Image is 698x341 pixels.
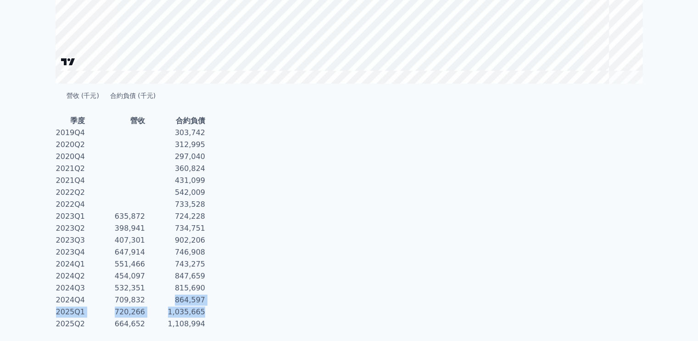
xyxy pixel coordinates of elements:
[145,163,206,175] td: 360,824
[145,294,206,306] td: 864,597
[652,297,698,341] iframe: Chat Widget
[85,294,145,306] td: 709,832
[145,306,206,318] td: 1,035,665
[145,210,206,222] td: 724,228
[145,258,206,270] td: 743,275
[56,246,86,258] td: 2023Q4
[56,139,86,151] td: 2020Q2
[652,297,698,341] div: 聊天小工具
[85,270,145,282] td: 454,097
[56,115,86,127] th: 季度
[85,222,145,234] td: 398,941
[56,306,86,318] td: 2025Q1
[56,151,86,163] td: 2020Q4
[145,127,206,139] td: 303,742
[56,234,86,246] td: 2023Q3
[56,294,86,306] td: 2024Q4
[56,222,86,234] td: 2023Q2
[85,210,145,222] td: 635,872
[56,199,86,210] td: 2022Q4
[85,258,145,270] td: 551,466
[56,163,86,175] td: 2021Q2
[110,91,156,100] span: 合約負債 (千元)
[60,57,76,66] a: Charting by TradingView
[145,318,206,330] td: 1,108,994
[145,282,206,294] td: 815,690
[85,318,145,330] td: 664,652
[145,175,206,187] td: 431,099
[56,175,86,187] td: 2021Q4
[145,270,206,282] td: 847,659
[67,91,99,100] span: 營收 (千元)
[56,282,86,294] td: 2024Q3
[85,246,145,258] td: 647,914
[85,115,145,127] th: 營收
[145,246,206,258] td: 746,908
[56,187,86,199] td: 2022Q2
[56,270,86,282] td: 2024Q2
[85,282,145,294] td: 532,351
[145,151,206,163] td: 297,040
[85,234,145,246] td: 407,301
[145,115,206,127] th: 合約負債
[56,210,86,222] td: 2023Q1
[56,258,86,270] td: 2024Q1
[145,234,206,246] td: 902,206
[145,187,206,199] td: 542,009
[145,199,206,210] td: 733,528
[56,127,86,139] td: 2019Q4
[56,318,86,330] td: 2025Q2
[145,222,206,234] td: 734,751
[145,139,206,151] td: 312,995
[85,306,145,318] td: 720,266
